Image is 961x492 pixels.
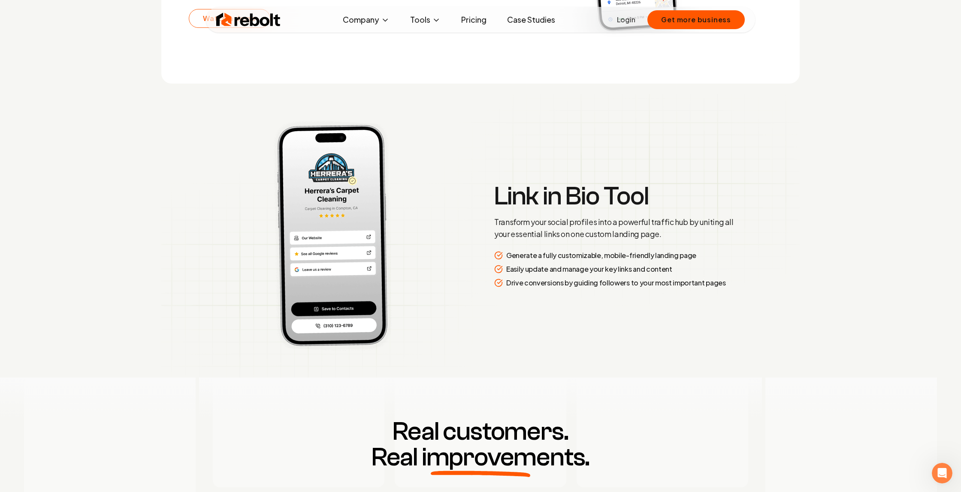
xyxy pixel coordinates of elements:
button: Tools [403,11,447,28]
img: Rebolt Logo [216,11,281,28]
a: Pricing [454,11,493,28]
p: Drive conversions by guiding followers to your most important pages [506,278,726,288]
a: Login [617,15,635,25]
button: Company [336,11,396,28]
img: Product [161,94,800,378]
p: Easily update and manage your key links and content [506,264,672,274]
button: Get more business [647,10,745,29]
img: Social Preview [183,114,472,357]
p: Transform your social profiles into a powerful traffic hub by uniting all your essential links on... [494,216,741,240]
a: Case Studies [500,11,562,28]
span: Real improvements. [372,444,589,470]
p: Generate a fully customizable, mobile-friendly landing page [506,250,696,261]
iframe: Intercom live chat [932,463,952,483]
h3: Link in Bio Tool [494,183,741,209]
h3: Real customers. [206,419,755,470]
